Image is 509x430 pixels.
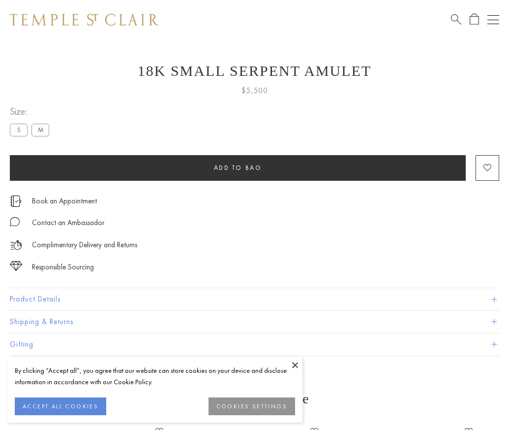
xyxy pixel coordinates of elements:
[451,13,461,26] a: Search
[10,155,466,181] button: Add to bag
[31,124,49,136] label: M
[10,196,22,207] img: icon_appointment.svg
[15,397,106,415] button: ACCEPT ALL COOKIES
[10,124,28,136] label: S
[214,164,262,172] span: Add to bag
[32,239,137,251] p: Complimentary Delivery and Returns
[32,217,104,229] div: Contact an Ambassador
[10,311,499,333] button: Shipping & Returns
[487,14,499,26] button: Open navigation
[10,288,499,310] button: Product Details
[209,397,295,415] button: COOKIES SETTINGS
[15,365,295,388] div: By clicking “Accept all”, you agree that our website can store cookies on your device and disclos...
[10,261,22,271] img: icon_sourcing.svg
[10,239,22,251] img: icon_delivery.svg
[10,217,20,227] img: MessageIcon-01_2.svg
[32,261,94,273] div: Responsible Sourcing
[470,13,479,26] a: Open Shopping Bag
[10,14,158,26] img: Temple St. Clair
[32,196,97,206] a: Book an Appointment
[10,103,53,120] span: Size:
[241,84,268,97] span: $5,500
[10,63,499,79] h1: 18K Small Serpent Amulet
[10,333,499,356] button: Gifting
